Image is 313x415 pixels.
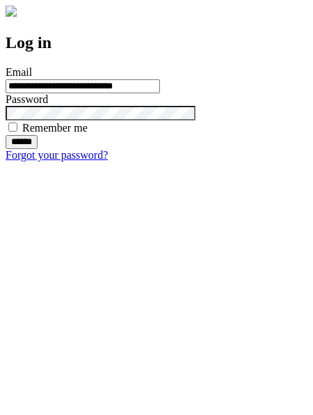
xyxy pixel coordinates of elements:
a: Forgot your password? [6,149,108,161]
img: logo-4e3dc11c47720685a147b03b5a06dd966a58ff35d612b21f08c02c0306f2b779.png [6,6,17,17]
h2: Log in [6,33,307,52]
label: Remember me [22,122,88,134]
label: Email [6,66,32,78]
label: Password [6,93,48,105]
